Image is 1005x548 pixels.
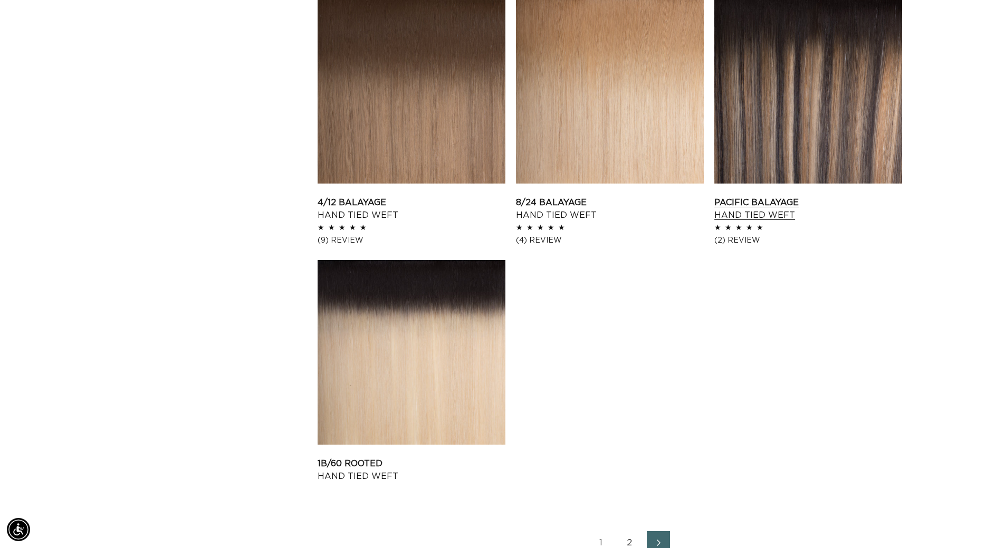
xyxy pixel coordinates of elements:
[7,518,30,541] div: Accessibility Menu
[516,196,704,222] a: 8/24 Balayage Hand Tied Weft
[318,196,505,222] a: 4/12 Balayage Hand Tied Weft
[952,497,1005,548] iframe: Chat Widget
[318,457,505,483] a: 1B/60 Rooted Hand Tied Weft
[714,196,902,222] a: Pacific Balayage Hand Tied Weft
